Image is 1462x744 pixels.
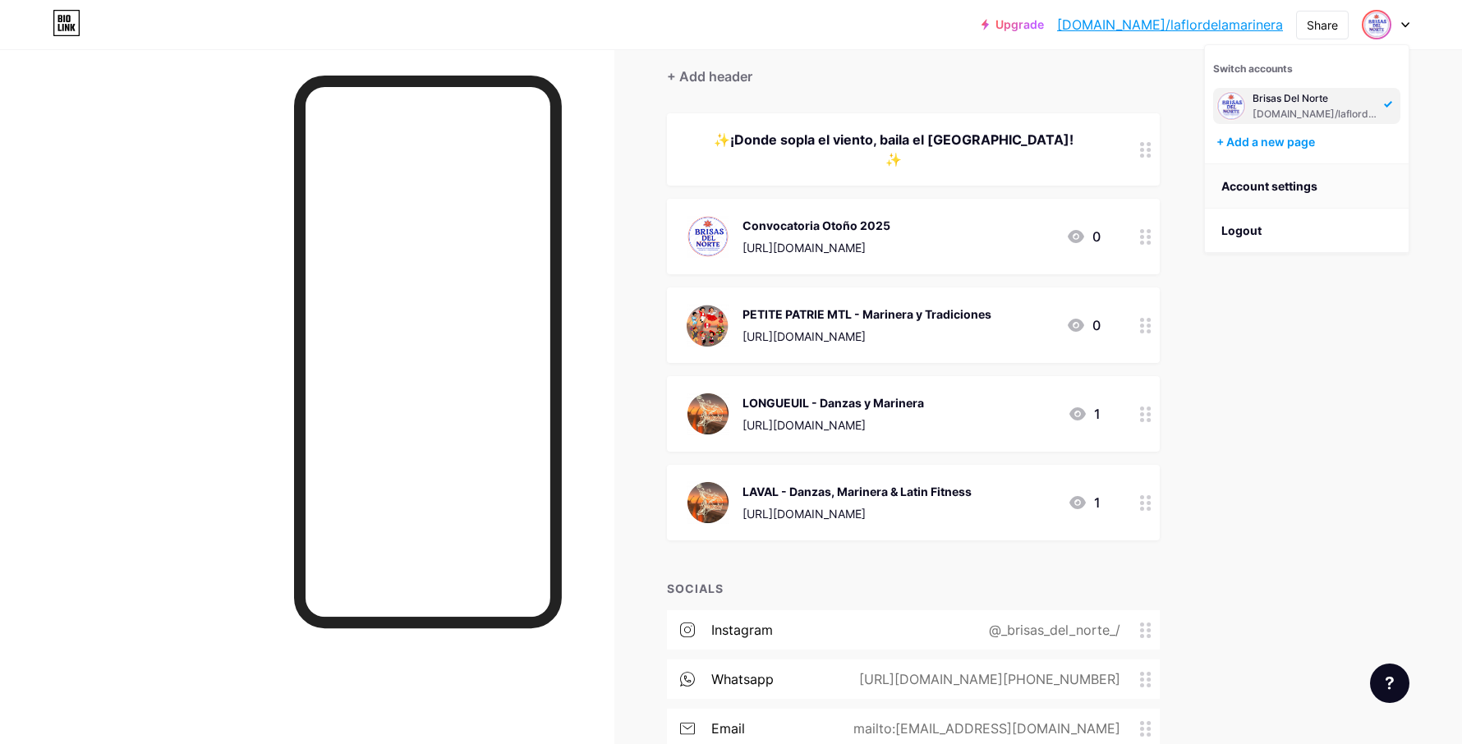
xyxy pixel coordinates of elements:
a: [DOMAIN_NAME]/laflordelamarinera [1057,15,1283,34]
div: Share [1307,16,1338,34]
div: instagram [711,620,773,640]
div: + Add header [667,67,752,86]
div: [URL][DOMAIN_NAME][PHONE_NUMBER] [833,669,1140,689]
div: LAVAL - Danzas, Marinera & Latin Fitness [742,483,972,500]
div: PETITE PATRIE MTL - Marinera y Tradiciones [742,305,991,323]
img: laflordelamarinera [1363,11,1390,38]
a: Account settings [1205,164,1409,209]
span: Switch accounts [1213,62,1293,75]
li: Logout [1205,209,1409,253]
div: 0 [1066,227,1101,246]
div: + Add a new page [1216,134,1400,150]
div: ✨¡Donde sopla el viento, baila el [GEOGRAPHIC_DATA]!✨ [687,130,1101,169]
img: PETITE PATRIE MTL - Marinera y Tradiciones [687,304,729,347]
img: LAVAL - Danzas, Marinera & Latin Fitness [687,481,729,524]
div: [URL][DOMAIN_NAME] [742,505,972,522]
div: [URL][DOMAIN_NAME] [742,328,991,345]
img: LONGUEUIL - Danzas y Marinera [687,393,729,435]
div: @_brisas_del_norte_/ [963,620,1140,640]
div: 1 [1068,404,1101,424]
img: laflordelamarinera [1216,91,1246,121]
div: LONGUEUIL - Danzas y Marinera [742,394,924,411]
div: mailto:[EMAIL_ADDRESS][DOMAIN_NAME] [827,719,1140,738]
div: Brisas Del Norte [1253,92,1379,105]
a: Upgrade [982,18,1044,31]
div: [URL][DOMAIN_NAME] [742,416,924,434]
div: Convocatoria Otoño 2025 [742,217,890,234]
div: [URL][DOMAIN_NAME] [742,239,890,256]
div: email [711,719,745,738]
div: 0 [1066,315,1101,335]
div: 1 [1068,493,1101,512]
img: Convocatoria Otoño 2025 [687,215,729,258]
div: SOCIALS [667,580,1160,597]
div: whatsapp [711,669,774,689]
div: [DOMAIN_NAME]/laflordelamarinera [1253,108,1379,121]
